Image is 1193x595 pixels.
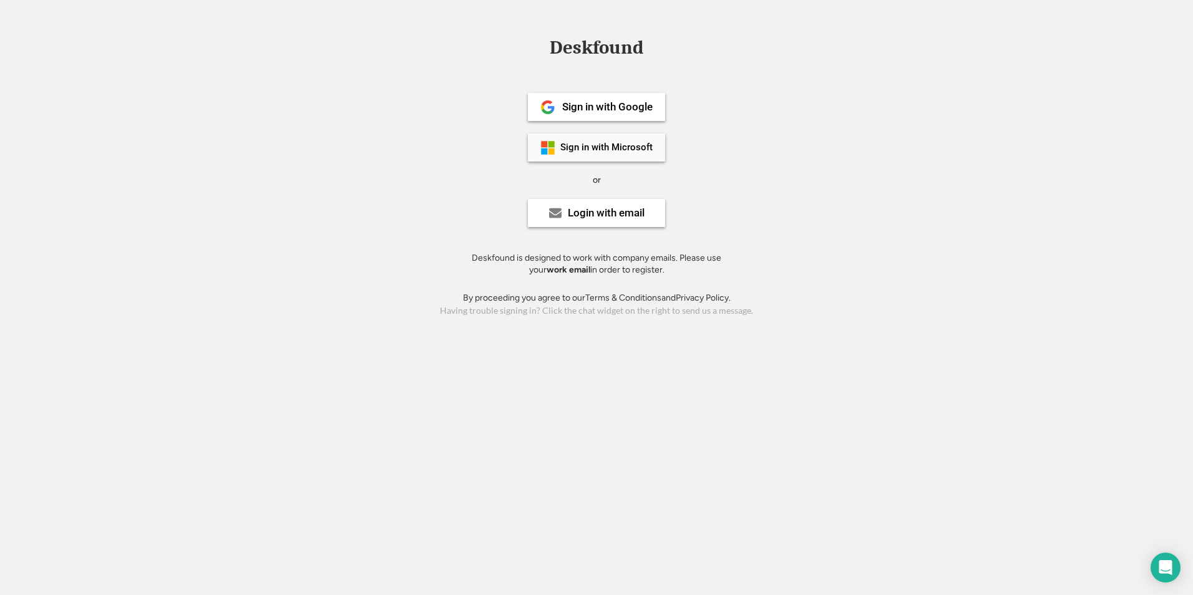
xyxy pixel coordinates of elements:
[562,102,653,112] div: Sign in with Google
[547,264,590,275] strong: work email
[560,143,653,152] div: Sign in with Microsoft
[585,293,661,303] a: Terms & Conditions
[593,174,601,186] div: or
[676,293,731,303] a: Privacy Policy.
[463,292,731,304] div: By proceeding you agree to our and
[543,38,650,57] div: Deskfound
[568,208,645,218] div: Login with email
[540,140,555,155] img: ms-symbollockup_mssymbol_19.png
[540,100,555,115] img: 1024px-Google__G__Logo.svg.png
[1151,553,1181,583] div: Open Intercom Messenger
[456,252,737,276] div: Deskfound is designed to work with company emails. Please use your in order to register.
